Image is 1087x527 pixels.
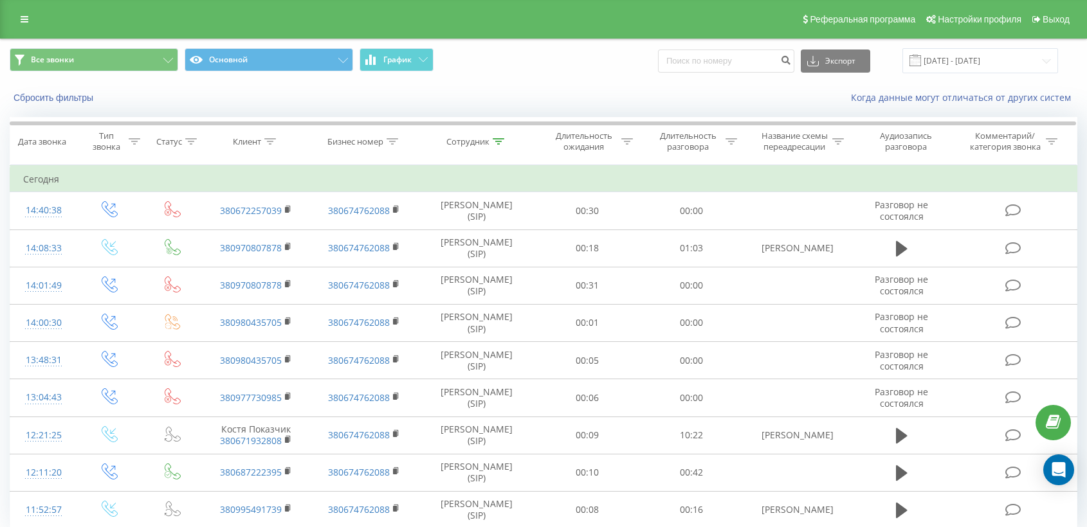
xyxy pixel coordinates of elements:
a: 380977730985 [220,391,282,404]
div: 14:00:30 [23,310,64,335]
a: 380687222395 [220,466,282,478]
td: 00:00 [639,267,744,304]
a: 380980435705 [220,354,282,366]
td: [PERSON_NAME] (SIP) [418,192,534,229]
td: 00:01 [535,304,639,341]
div: Дата звонка [18,136,66,147]
span: Разговор не состоялся [875,199,928,222]
td: [PERSON_NAME] [744,416,852,454]
a: 380672257039 [220,204,282,217]
td: 01:03 [639,229,744,267]
td: 10:22 [639,416,744,454]
span: Разговор не состоялся [875,310,928,334]
td: 00:05 [535,342,639,379]
button: Экспорт [801,49,870,73]
a: 380674762088 [328,429,390,441]
a: 380970807878 [220,242,282,254]
div: Клиент [233,136,261,147]
div: Комментарий/категория звонка [967,130,1043,152]
a: 380970807878 [220,279,282,291]
a: 380674762088 [328,354,390,366]
a: 380674762088 [328,503,390,515]
button: Основной [185,48,353,71]
button: Сбросить фильтры [10,92,100,103]
td: [PERSON_NAME] (SIP) [418,304,534,341]
td: 00:06 [535,379,639,416]
div: Open Intercom Messenger [1043,454,1074,485]
span: График [383,55,412,64]
a: 380995491739 [220,503,282,515]
div: Статус [156,136,182,147]
span: Разговор не состоялся [875,348,928,372]
a: 380674762088 [328,316,390,328]
div: Тип звонка [88,130,125,152]
span: Разговор не состоялся [875,273,928,297]
div: 13:04:43 [23,385,64,410]
a: 380980435705 [220,316,282,328]
input: Поиск по номеру [658,49,794,73]
div: Бизнес номер [327,136,383,147]
td: [PERSON_NAME] (SIP) [418,379,534,416]
button: График [360,48,434,71]
div: 13:48:31 [23,348,64,373]
a: 380674762088 [328,242,390,254]
td: [PERSON_NAME] (SIP) [418,416,534,454]
span: Выход [1043,14,1070,24]
div: 14:01:49 [23,273,64,298]
div: Сотрудник [446,136,489,147]
a: Когда данные могут отличаться от других систем [851,91,1077,103]
td: 00:10 [535,454,639,491]
td: [PERSON_NAME] (SIP) [418,454,534,491]
button: Все звонки [10,48,178,71]
div: 14:08:33 [23,236,64,261]
td: Сегодня [10,166,1077,192]
a: 380674762088 [328,204,390,217]
div: 11:52:57 [23,497,64,523]
div: Длительность ожидания [549,130,618,152]
div: 12:21:25 [23,423,64,448]
div: 12:11:20 [23,460,64,485]
td: 00:00 [639,304,744,341]
td: Костя Показчик [202,416,310,454]
td: 00:30 [535,192,639,229]
td: 00:09 [535,416,639,454]
a: 380671932808 [220,434,282,447]
td: 00:31 [535,267,639,304]
a: 380674762088 [328,279,390,291]
td: [PERSON_NAME] (SIP) [418,267,534,304]
div: Аудиозапись разговора [864,130,948,152]
td: [PERSON_NAME] (SIP) [418,342,534,379]
td: 00:00 [639,342,744,379]
div: Длительность разговора [653,130,722,152]
td: 00:42 [639,454,744,491]
span: Разговор не состоялся [875,386,928,409]
span: Все звонки [31,55,74,65]
div: Название схемы переадресации [760,130,829,152]
div: 14:40:38 [23,198,64,223]
td: 00:00 [639,192,744,229]
td: 00:18 [535,229,639,267]
span: Настройки профиля [938,14,1021,24]
a: 380674762088 [328,466,390,478]
td: [PERSON_NAME] [744,229,852,267]
a: 380674762088 [328,391,390,404]
span: Реферальная программа [810,14,915,24]
td: 00:00 [639,379,744,416]
td: [PERSON_NAME] (SIP) [418,229,534,267]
